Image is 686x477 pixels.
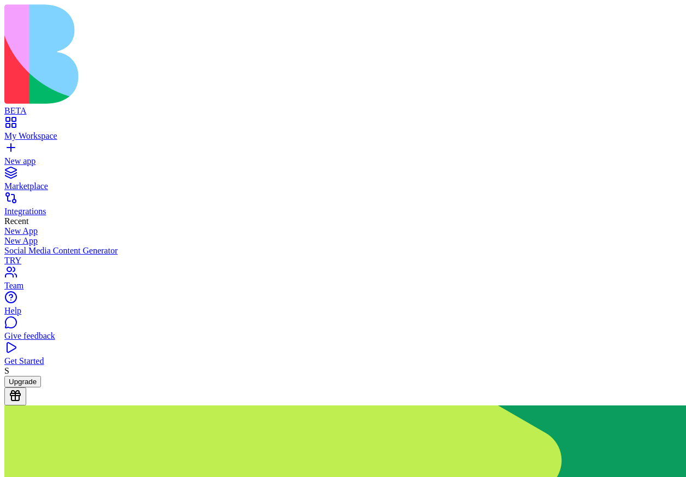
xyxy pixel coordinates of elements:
div: Team [4,281,682,291]
a: Get Started [4,346,682,366]
button: Upgrade [4,376,41,387]
div: Integrations [4,207,682,216]
a: Upgrade [4,376,41,386]
a: BETA [4,96,682,116]
a: Help [4,296,682,316]
a: Social Media Content GeneratorTRY [4,246,682,266]
div: BETA [4,106,682,116]
a: New App [4,236,682,246]
a: New app [4,146,682,166]
a: New App [4,226,682,236]
div: Get Started [4,356,682,366]
img: logo [4,4,443,104]
a: Give feedback [4,321,682,341]
span: S [4,366,9,375]
div: Give feedback [4,331,682,341]
a: Team [4,271,682,291]
a: My Workspace [4,121,682,141]
div: Marketplace [4,181,682,191]
div: Social Media Content Generator [4,246,682,256]
div: TRY [4,256,682,266]
div: My Workspace [4,131,682,141]
a: Integrations [4,197,682,216]
div: New app [4,156,682,166]
span: Recent [4,216,28,226]
a: Marketplace [4,172,682,191]
div: Help [4,306,682,316]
